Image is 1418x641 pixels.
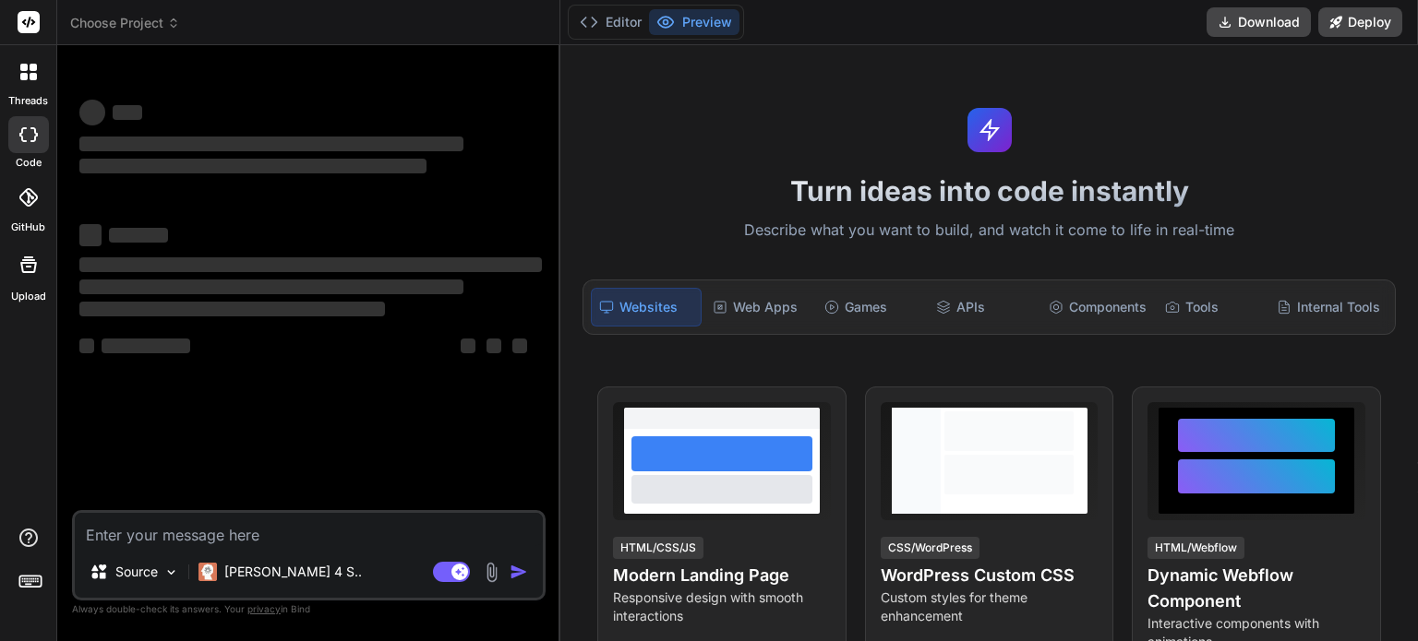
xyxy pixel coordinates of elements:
p: Custom styles for theme enhancement [881,588,1099,625]
span: ‌ [79,257,542,272]
span: ‌ [79,279,463,294]
h4: Dynamic Webflow Component [1148,563,1365,614]
span: View Prompt [744,402,823,421]
p: Describe what you want to build, and watch it come to life in real-time [571,219,1407,243]
p: [PERSON_NAME] 4 S.. [224,563,362,581]
button: Editor [572,9,649,35]
img: attachment [481,562,502,583]
span: ‌ [461,338,475,353]
span: ‌ [113,105,142,120]
button: Download [1207,7,1311,37]
h4: Modern Landing Page [613,563,831,588]
span: ‌ [512,338,527,353]
p: Responsive design with smooth interactions [613,588,831,625]
img: Pick Models [163,564,179,580]
div: APIs [929,288,1037,326]
p: Always double-check its answers. Your in Bind [72,600,546,618]
div: Games [817,288,925,326]
span: ‌ [79,159,427,173]
label: code [16,155,42,171]
div: HTML/CSS/JS [613,537,703,559]
div: Websites [591,288,701,326]
span: ‌ [79,100,105,125]
span: ‌ [79,302,385,316]
h1: Turn ideas into code instantly [571,174,1407,208]
p: Source [115,563,158,581]
span: View Prompt [1011,402,1090,421]
button: Deploy [1318,7,1402,37]
span: ‌ [487,338,501,353]
span: ‌ [79,224,102,246]
div: Web Apps [705,288,813,326]
span: ‌ [79,338,94,353]
img: Claude 4 Sonnet [198,563,217,581]
span: ‌ [109,228,168,243]
div: Internal Tools [1269,288,1388,326]
div: Components [1041,288,1154,326]
div: HTML/Webflow [1148,537,1244,559]
span: privacy [247,603,281,614]
label: Upload [11,289,46,304]
span: Choose Project [70,14,180,32]
span: ‌ [79,137,463,151]
label: GitHub [11,220,45,235]
button: Preview [649,9,739,35]
div: CSS/WordPress [881,537,979,559]
img: icon [510,563,528,581]
label: threads [8,93,48,109]
span: ‌ [102,338,190,353]
span: View Prompt [1279,402,1358,421]
div: Tools [1158,288,1266,326]
h4: WordPress Custom CSS [881,563,1099,588]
